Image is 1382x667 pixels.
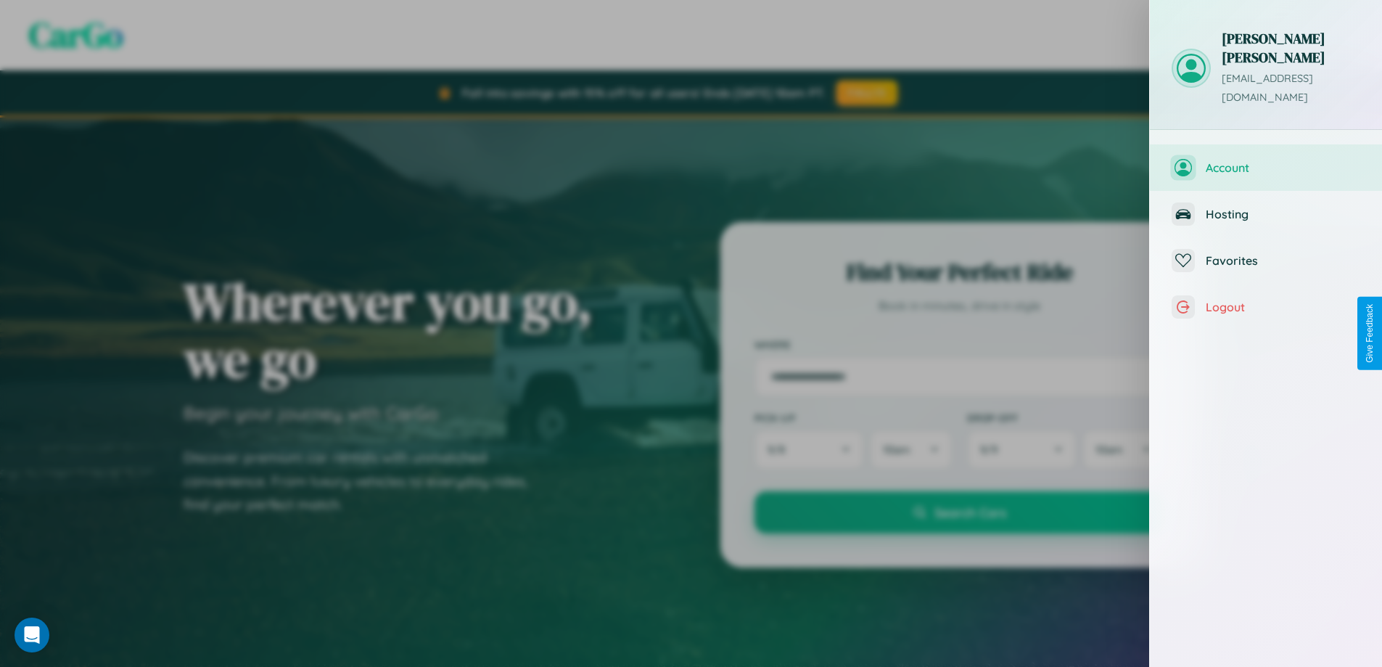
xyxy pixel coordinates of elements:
p: [EMAIL_ADDRESS][DOMAIN_NAME] [1222,70,1360,107]
h3: [PERSON_NAME] [PERSON_NAME] [1222,29,1360,67]
button: Hosting [1150,191,1382,237]
div: Give Feedback [1365,304,1375,363]
div: Open Intercom Messenger [15,618,49,652]
span: Logout [1206,300,1360,314]
button: Account [1150,144,1382,191]
button: Logout [1150,284,1382,330]
span: Hosting [1206,207,1360,221]
span: Account [1206,160,1360,175]
button: Favorites [1150,237,1382,284]
span: Favorites [1206,253,1360,268]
